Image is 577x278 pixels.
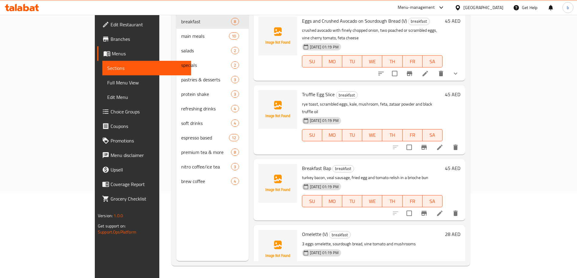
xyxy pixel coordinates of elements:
[436,210,443,217] a: Edit menu item
[365,131,380,139] span: WE
[176,87,249,101] div: protein shake3
[176,12,249,191] nav: Menu sections
[231,19,238,25] span: 8
[181,47,231,54] div: salads
[322,55,342,67] button: MO
[231,62,238,68] span: 2
[111,195,186,202] span: Grocery Checklist
[176,58,249,72] div: specials2
[307,118,341,123] span: [DATE] 01:19 PM
[181,90,231,98] span: protein shake
[231,77,238,83] span: 3
[111,35,186,43] span: Branches
[111,181,186,188] span: Coverage Report
[97,177,191,191] a: Coverage Report
[98,222,126,230] span: Get support on:
[258,164,297,203] img: Breakfast Bap
[97,104,191,119] a: Choice Groups
[231,163,239,170] div: items
[302,100,443,116] p: rye toast, scrambled eggs, kale, mushroom, feta, zataar powder and black truffle oil
[403,207,416,220] span: Select to update
[231,90,239,98] div: items
[302,55,322,67] button: SU
[231,61,239,69] div: items
[345,57,360,66] span: TU
[97,191,191,206] a: Grocery Checklist
[322,195,342,207] button: MO
[445,90,460,99] h6: 45 AED
[329,231,351,238] div: breakfast
[97,32,191,46] a: Branches
[231,18,239,25] div: items
[342,55,362,67] button: TU
[302,240,443,248] p: 3 eggs omelette, sourdough bread, vine tomato and mushrooms
[176,72,249,87] div: pastries & desserts3
[336,92,357,99] span: breakfast
[181,105,231,112] div: refreshing drinks
[333,165,354,172] span: breakfast
[448,66,463,81] button: show more
[181,163,231,170] span: nitro coffee/ice tea
[181,61,231,69] div: specials
[305,131,320,139] span: SU
[302,195,322,207] button: SU
[176,130,249,145] div: espresso based12
[425,197,440,206] span: SA
[425,131,440,139] span: SA
[302,27,443,42] p: crushed avocado with finely chopped onion, two poached or scrambled eggs, vine cherry tomato, fet...
[112,50,186,57] span: Menus
[97,148,191,162] a: Menu disclaimer
[445,230,460,238] h6: 28 AED
[405,131,420,139] span: FR
[307,184,341,190] span: [DATE] 01:19 PM
[463,4,503,11] div: [GEOGRAPHIC_DATA]
[425,57,440,66] span: SA
[417,140,431,155] button: Branch-specific-item
[417,206,431,221] button: Branch-specific-item
[181,149,231,156] div: premium tea & more
[403,129,423,141] button: FR
[402,66,417,81] button: Branch-specific-item
[445,17,460,25] h6: 45 AED
[365,197,380,206] span: WE
[231,178,239,185] div: items
[181,32,229,40] span: main meals
[445,164,460,172] h6: 45 AED
[98,228,136,236] a: Support.OpsPlatform
[176,145,249,159] div: premium tea & more8
[111,152,186,159] span: Menu disclaimer
[345,131,360,139] span: TU
[325,197,340,206] span: MO
[382,55,402,67] button: TH
[302,90,335,99] span: Truffle Egg Slice
[307,44,341,50] span: [DATE] 01:19 PM
[107,64,186,72] span: Sections
[325,57,340,66] span: MO
[448,140,463,155] button: delete
[422,70,429,77] a: Edit menu item
[405,197,420,206] span: FR
[181,134,229,141] span: espresso based
[229,33,238,39] span: 10
[302,164,331,173] span: Breakfast Bap
[231,47,239,54] div: items
[98,212,113,220] span: Version:
[382,195,402,207] button: TH
[385,197,400,206] span: TH
[181,119,231,127] span: soft drinks
[385,131,400,139] span: TH
[176,116,249,130] div: soft drinks4
[423,195,443,207] button: SA
[345,197,360,206] span: TU
[97,133,191,148] a: Promotions
[362,129,382,141] button: WE
[258,17,297,55] img: Eggs and Crushed Avocado on Sourdough Bread (V)
[403,141,416,154] span: Select to update
[181,178,231,185] span: brew coffee
[385,57,400,66] span: TH
[302,16,407,25] span: Eggs and Crushed Avocado on Sourdough Bread (V)
[231,149,239,156] div: items
[231,164,238,170] span: 3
